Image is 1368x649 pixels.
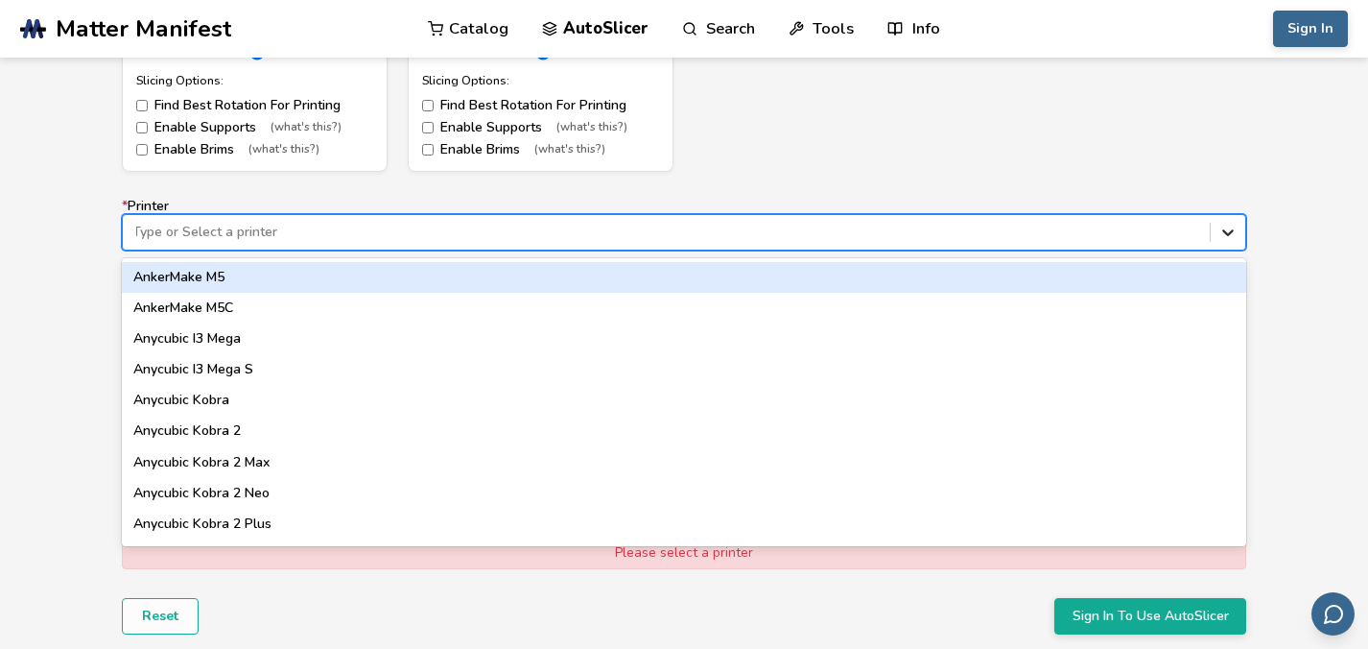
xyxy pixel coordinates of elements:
div: Anycubic Kobra 2 [122,416,1246,446]
div: Anycubic Kobra 2 Neo [122,478,1246,509]
span: (what's this?) [248,143,319,156]
button: Sign In [1273,11,1348,47]
span: (what's this?) [534,143,605,156]
label: Find Best Rotation For Printing [422,98,659,113]
label: Enable Supports [422,120,659,135]
div: AnkerMake M5C [122,293,1246,324]
div: Anycubic Kobra 2 Max [122,447,1246,478]
span: Matter Manifest [56,15,231,42]
label: Enable Brims [136,142,373,157]
input: Enable Supports(what's this?) [136,122,148,133]
div: Slicing Options: [422,74,659,87]
div: Anycubic Kobra 2 Pro [122,540,1246,570]
label: Enable Supports [136,120,373,135]
button: Reset [122,598,199,635]
button: Send feedback via email [1311,592,1355,636]
button: Sign In To Use AutoSlicer [1054,598,1246,635]
input: Enable Supports(what's this?) [422,122,434,133]
input: Find Best Rotation For Printing [136,100,148,111]
div: Anycubic Kobra [122,385,1246,416]
div: Anycubic Kobra 2 Plus [122,509,1246,540]
input: Enable Brims(what's this?) [422,144,434,156]
div: Slicing Options: [136,74,373,87]
input: Find Best Rotation For Printing [422,100,434,111]
div: AnkerMake M5 [122,262,1246,293]
div: Please select a printer [122,537,1246,569]
label: Enable Brims [422,142,659,157]
span: (what's this?) [556,121,627,134]
div: Anycubic I3 Mega S [122,354,1246,385]
label: Find Best Rotation For Printing [136,98,373,113]
span: (what's this?) [271,121,342,134]
input: Enable Brims(what's this?) [136,144,148,156]
label: Printer [122,199,1246,251]
input: *PrinterType or Select a printerAnkerMake M5AnkerMake M5CAnycubic I3 MegaAnycubic I3 Mega SAnycub... [132,225,136,240]
div: Anycubic I3 Mega [122,324,1246,354]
